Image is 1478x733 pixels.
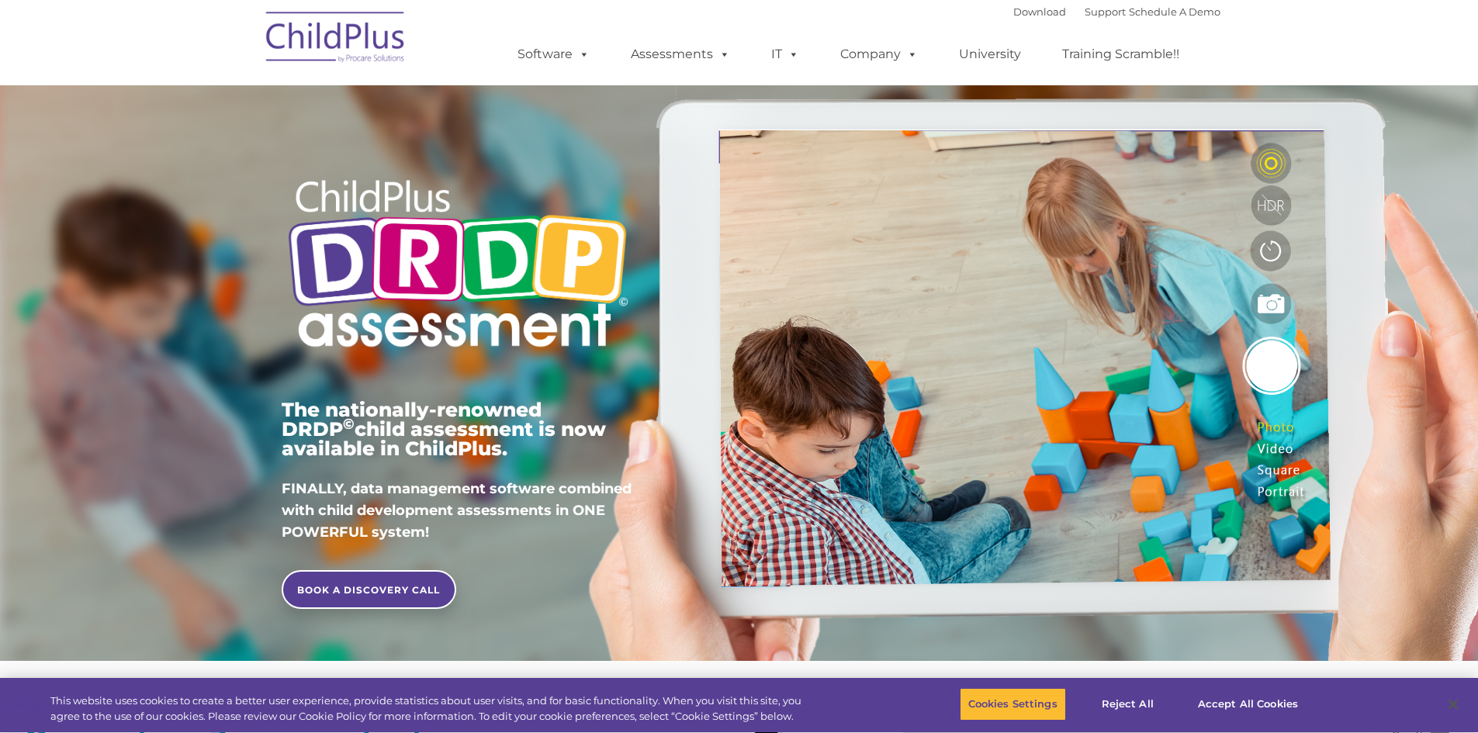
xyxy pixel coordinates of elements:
[943,39,1037,70] a: University
[282,159,634,373] img: Copyright - DRDP Logo Light
[282,570,456,609] a: BOOK A DISCOVERY CALL
[1129,5,1220,18] a: Schedule A Demo
[1085,5,1126,18] a: Support
[258,1,414,78] img: ChildPlus by Procare Solutions
[50,693,813,724] div: This website uses cookies to create a better user experience, provide statistics about user visit...
[1013,5,1066,18] a: Download
[1436,687,1470,721] button: Close
[343,415,355,433] sup: ©
[615,39,746,70] a: Assessments
[960,688,1066,721] button: Cookies Settings
[825,39,933,70] a: Company
[502,39,605,70] a: Software
[1047,39,1195,70] a: Training Scramble!!
[1013,5,1220,18] font: |
[1189,688,1307,721] button: Accept All Cookies
[756,39,815,70] a: IT
[1079,688,1176,721] button: Reject All
[282,398,606,460] span: The nationally-renowned DRDP child assessment is now available in ChildPlus.
[282,480,632,541] span: FINALLY, data management software combined with child development assessments in ONE POWERFUL sys...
